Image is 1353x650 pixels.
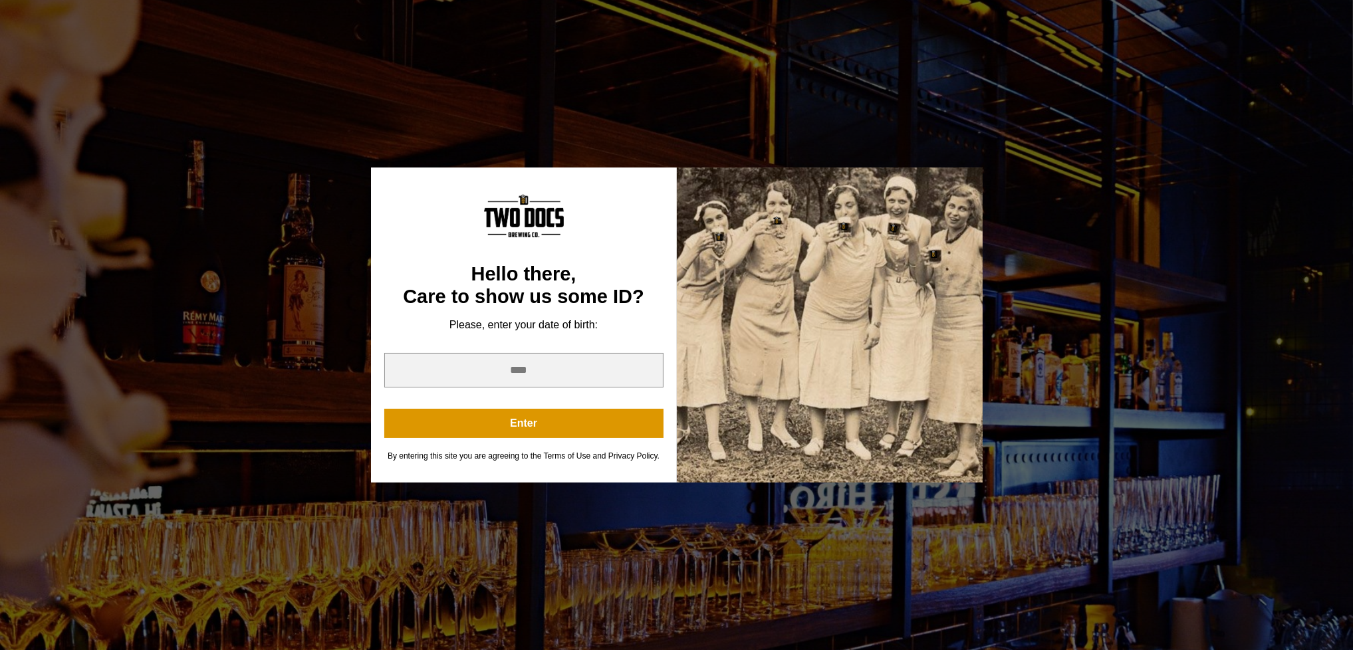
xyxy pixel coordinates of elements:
div: Please, enter your date of birth: [384,318,664,332]
div: Hello there, Care to show us some ID? [384,263,664,308]
div: By entering this site you are agreeing to the Terms of Use and Privacy Policy. [384,451,664,461]
input: year [384,353,664,387]
button: Enter [384,409,664,438]
img: Content Logo [484,194,564,237]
